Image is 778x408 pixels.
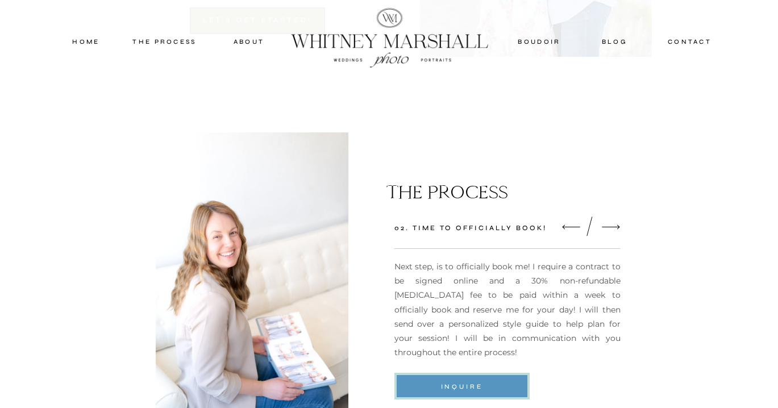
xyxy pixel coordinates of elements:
a: blog [590,36,640,47]
a: inquire [394,381,530,392]
p: Next step, is to officially book me! I require a contract to be signed online and a 30% non-refun... [394,260,621,360]
a: THE PROCESS [131,36,199,47]
a: boudoir [517,36,563,47]
a: home [62,36,111,47]
p: The process [386,181,610,202]
a: contact [663,36,717,47]
a: let's get started! [201,14,314,26]
p: 02. Time To Officially Book! [394,222,550,235]
a: about [221,36,277,47]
